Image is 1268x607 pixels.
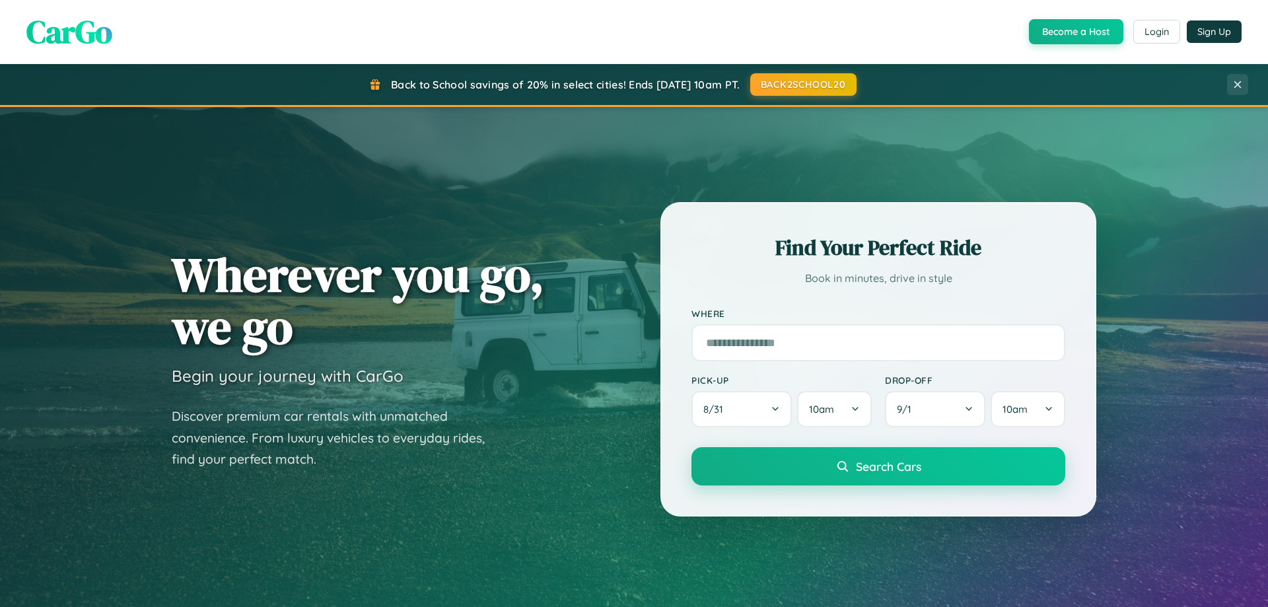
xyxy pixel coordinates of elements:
label: Pick-up [691,375,872,386]
button: 10am [797,391,872,427]
button: BACK2SCHOOL20 [750,73,857,96]
span: Back to School savings of 20% in select cities! Ends [DATE] 10am PT. [391,78,740,91]
h3: Begin your journey with CarGo [172,366,404,386]
button: 9/1 [885,391,985,427]
span: Search Cars [856,459,921,474]
button: 10am [991,391,1065,427]
span: 10am [1003,403,1028,415]
span: 9 / 1 [897,403,918,415]
span: CarGo [26,10,112,54]
span: 10am [809,403,834,415]
label: Drop-off [885,375,1065,386]
button: Search Cars [691,447,1065,485]
label: Where [691,308,1065,319]
button: Sign Up [1187,20,1242,43]
button: Become a Host [1029,19,1123,44]
p: Discover premium car rentals with unmatched convenience. From luxury vehicles to everyday rides, ... [172,406,502,470]
span: 8 / 31 [703,403,730,415]
p: Book in minutes, drive in style [691,269,1065,288]
button: Login [1133,20,1180,44]
h1: Wherever you go, we go [172,248,544,353]
button: 8/31 [691,391,792,427]
h2: Find Your Perfect Ride [691,233,1065,262]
